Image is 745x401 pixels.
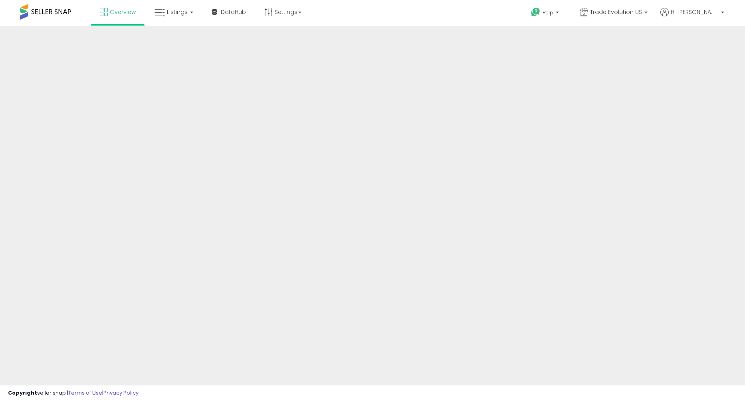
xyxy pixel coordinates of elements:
[110,8,136,16] span: Overview
[660,8,724,26] a: Hi [PERSON_NAME]
[525,1,567,26] a: Help
[167,8,188,16] span: Listings
[221,8,246,16] span: DataHub
[543,9,553,16] span: Help
[531,7,541,17] i: Get Help
[590,8,642,16] span: Trade Evolution US
[671,8,719,16] span: Hi [PERSON_NAME]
